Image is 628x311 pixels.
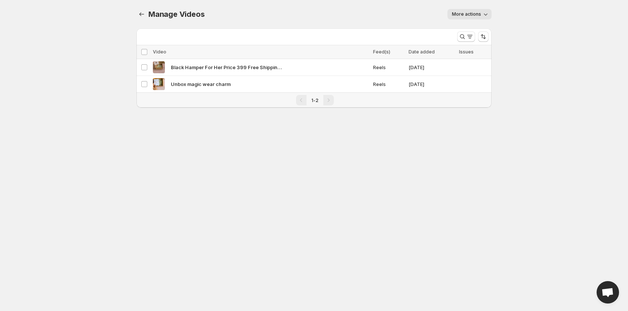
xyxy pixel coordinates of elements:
button: Manage Videos [136,9,147,19]
nav: Pagination [136,92,492,108]
span: Manage Videos [148,10,204,19]
span: Reels [373,80,404,88]
button: Sort the results [478,31,489,42]
span: Video [153,49,166,55]
span: Black Hamper For Her Price 399 Free Shipping DM To Order Instgram explore explore page jewellery ... [171,64,283,71]
span: Date added [409,49,435,55]
a: Open chat [597,281,619,304]
span: 1-2 [311,98,318,103]
span: Reels [373,64,404,71]
span: Unbox magic wear charm [171,80,231,88]
button: More actions [447,9,492,19]
img: Unbox magic wear charm [153,78,165,90]
img: Black Hamper For Her Price 399 Free Shipping DM To Order Instgram explore explore page jewellery ... [153,61,165,73]
span: Issues [459,49,474,55]
td: [DATE] [406,59,456,76]
span: Feed(s) [373,49,390,55]
span: More actions [452,11,481,17]
button: Search and filter results [457,31,475,42]
td: [DATE] [406,76,456,93]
